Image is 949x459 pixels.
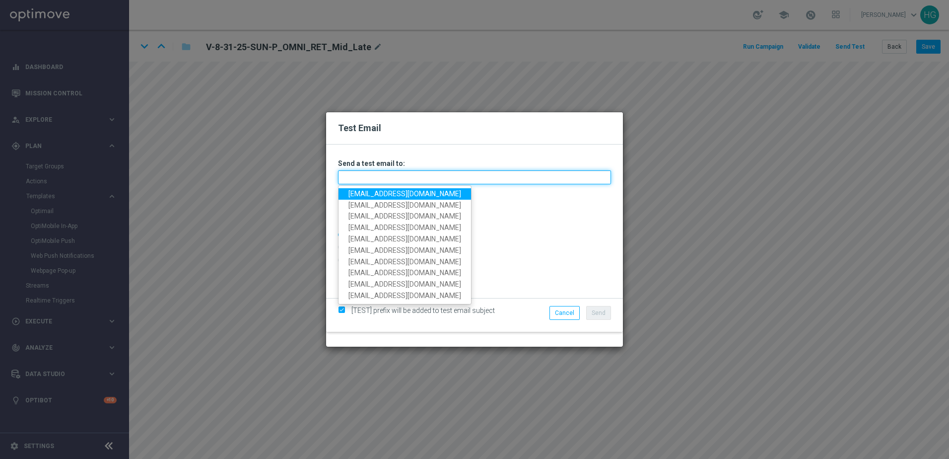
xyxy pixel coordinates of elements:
[338,122,611,134] h2: Test Email
[339,267,471,279] a: [EMAIL_ADDRESS][DOMAIN_NAME]
[339,211,471,222] a: [EMAIL_ADDRESS][DOMAIN_NAME]
[351,306,495,314] span: [TEST] prefix will be added to test email subject
[339,188,471,200] a: [EMAIL_ADDRESS][DOMAIN_NAME]
[339,233,471,245] a: [EMAIL_ADDRESS][DOMAIN_NAME]
[549,306,580,320] button: Cancel
[339,245,471,256] a: [EMAIL_ADDRESS][DOMAIN_NAME]
[339,279,471,290] a: [EMAIL_ADDRESS][DOMAIN_NAME]
[339,222,471,233] a: [EMAIL_ADDRESS][DOMAIN_NAME]
[339,290,471,302] a: [EMAIL_ADDRESS][DOMAIN_NAME]
[586,306,611,320] button: Send
[338,216,611,225] p: Email with customer data
[338,187,611,196] p: Separate multiple addresses with commas
[339,256,471,268] a: [EMAIL_ADDRESS][DOMAIN_NAME]
[338,159,611,168] h3: Send a test email to:
[592,309,606,316] span: Send
[339,200,471,211] a: [EMAIL_ADDRESS][DOMAIN_NAME]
